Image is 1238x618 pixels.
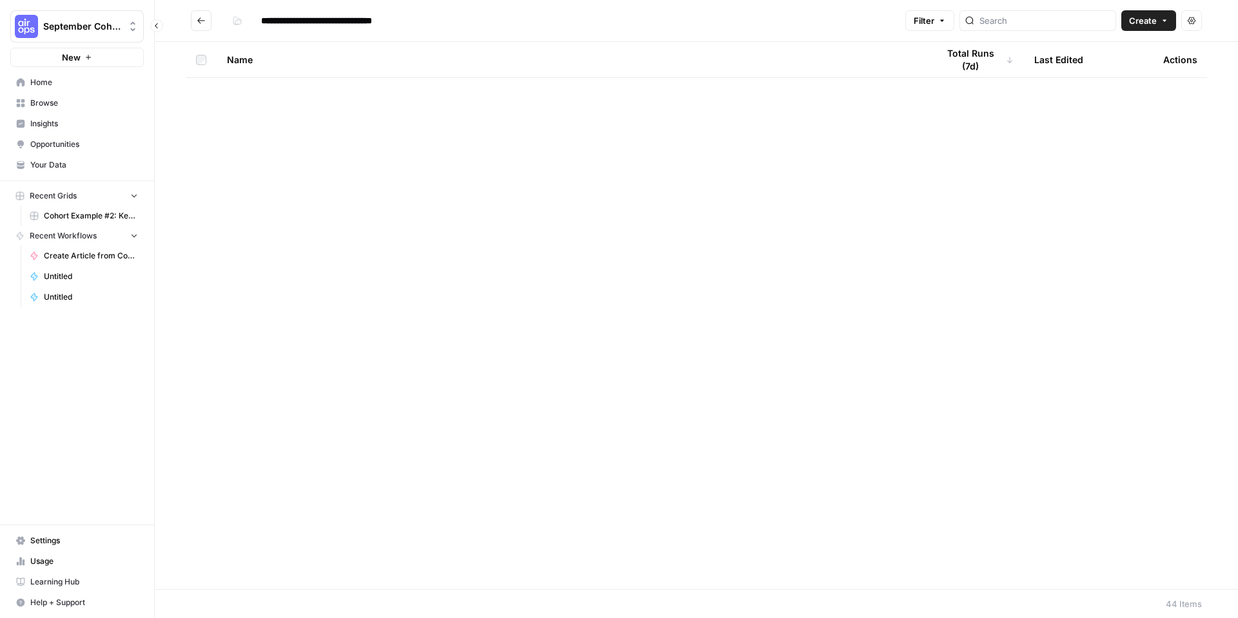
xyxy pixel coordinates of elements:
button: Workspace: September Cohort [10,10,144,43]
a: Cohort Example #2: Keyword -> Outline -> Article (Hibaaq A) [24,206,144,226]
button: Create [1121,10,1176,31]
div: 44 Items [1166,597,1202,610]
div: Total Runs (7d) [938,42,1014,77]
span: Settings [30,535,138,546]
div: Last Edited [1034,42,1083,77]
a: Home [10,72,144,93]
span: Recent Workflows [30,230,97,242]
span: Create [1129,14,1157,27]
button: Help + Support [10,592,144,613]
a: Usage [10,551,144,572]
span: Home [30,77,138,88]
span: Cohort Example #2: Keyword -> Outline -> Article (Hibaaq A) [44,210,138,222]
a: Opportunities [10,134,144,155]
span: Browse [30,97,138,109]
button: Recent Workflows [10,226,144,246]
span: Filter [914,14,934,27]
span: Your Data [30,159,138,171]
button: Filter [905,10,954,31]
span: Insights [30,118,138,130]
span: New [62,51,81,64]
button: New [10,48,144,67]
span: Untitled [44,271,138,282]
a: Settings [10,530,144,551]
a: Learning Hub [10,572,144,592]
span: Untitled [44,291,138,303]
div: Name [227,42,917,77]
button: Recent Grids [10,186,144,206]
a: Untitled [24,287,144,307]
a: Your Data [10,155,144,175]
input: Search [979,14,1110,27]
span: Opportunities [30,139,138,150]
button: Go back [191,10,211,31]
a: Browse [10,93,144,113]
span: Learning Hub [30,576,138,588]
span: Create Article from Content Brief FORK ([PERSON_NAME]) [44,250,138,262]
span: Recent Grids [30,190,77,202]
span: Usage [30,555,138,567]
div: Actions [1163,42,1197,77]
span: Help + Support [30,597,138,608]
a: Untitled [24,266,144,287]
a: Create Article from Content Brief FORK ([PERSON_NAME]) [24,246,144,266]
a: Insights [10,113,144,134]
img: September Cohort Logo [15,15,38,38]
span: September Cohort [43,20,121,33]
